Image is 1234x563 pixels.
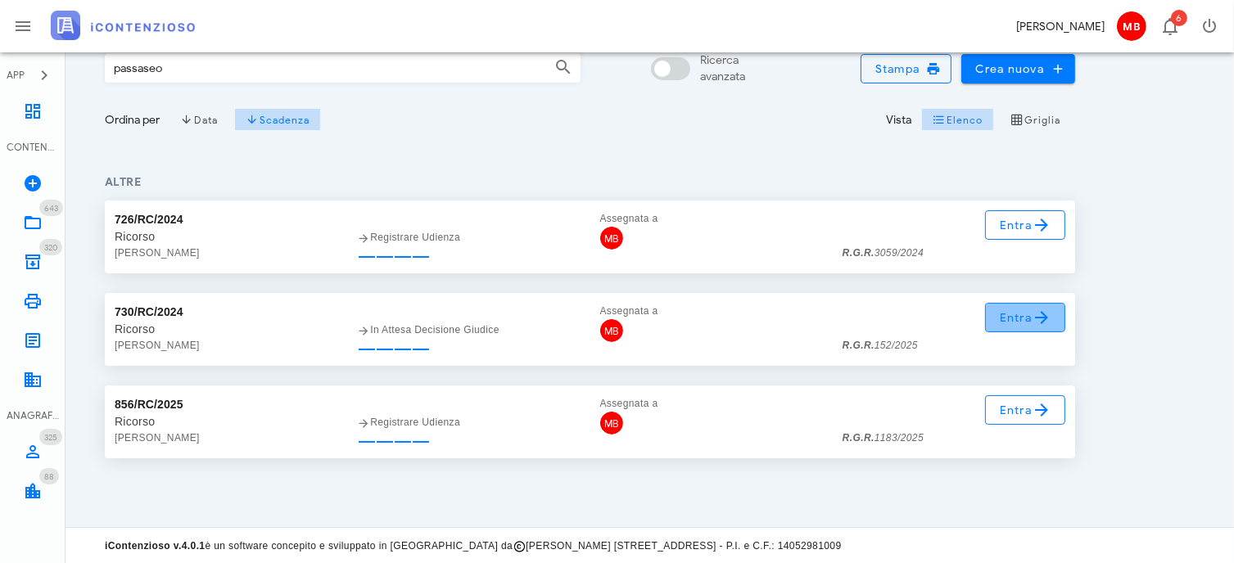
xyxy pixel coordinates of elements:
[357,229,580,245] div: Registrare Udienza
[246,113,310,126] span: Scadenza
[1171,10,1187,26] span: Distintivo
[843,340,875,351] strong: R.G.R.
[861,54,952,83] button: Stampa
[843,432,875,444] strong: R.G.R.
[115,413,337,430] div: Ricorso
[700,52,745,85] div: Ricerca avanzata
[115,430,337,446] div: [PERSON_NAME]
[600,227,623,250] span: MB
[170,108,228,131] button: Data
[39,200,63,216] span: Distintivo
[39,239,62,255] span: Distintivo
[600,210,823,227] div: Assegnata a
[921,108,993,131] button: Elenco
[600,319,623,342] span: MB
[600,303,823,319] div: Assegnata a
[180,113,217,126] span: Data
[105,173,1075,191] h4: Altre
[115,245,337,261] div: [PERSON_NAME]
[44,432,57,443] span: 325
[985,210,1066,240] a: Entra
[843,337,918,354] div: 152/2025
[999,308,1052,327] span: Entra
[105,540,205,552] strong: iContenzioso v.4.0.1
[600,412,623,435] span: MB
[235,108,321,131] button: Scadenza
[843,430,924,446] div: 1183/2025
[44,203,58,214] span: 643
[115,337,337,354] div: [PERSON_NAME]
[44,242,57,253] span: 320
[1150,7,1190,46] button: Distintivo
[115,321,337,337] div: Ricorso
[115,228,337,245] div: Ricorso
[985,395,1066,425] a: Entra
[39,468,59,484] span: Distintivo
[105,111,160,128] div: Ordina per
[843,245,924,261] div: 3059/2024
[974,61,1062,76] span: Crea nuova
[1117,11,1146,41] span: MB
[1001,108,1072,131] button: Griglia
[985,303,1066,332] a: Entra
[1010,113,1061,126] span: Griglia
[51,11,195,40] img: logo-text-2x.png
[999,215,1052,235] span: Entra
[357,414,580,430] div: Registrare Udienza
[600,395,823,412] div: Assegnata a
[7,408,59,423] div: ANAGRAFICA
[115,303,183,321] div: 730/RC/2024
[1111,7,1150,46] button: MB
[115,395,183,413] div: 856/RC/2025
[39,429,62,445] span: Distintivo
[933,113,983,126] span: Elenco
[961,54,1075,83] button: Crea nuova
[44,471,54,482] span: 88
[886,111,911,128] div: Vista
[875,61,938,76] span: Stampa
[106,54,522,82] input: Cerca
[7,140,59,155] div: CONTENZIOSO
[999,400,1052,420] span: Entra
[115,210,183,228] div: 726/RC/2024
[843,247,875,259] strong: R.G.R.
[1016,18,1105,35] div: [PERSON_NAME]
[357,322,580,338] div: In Attesa Decisione Giudice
